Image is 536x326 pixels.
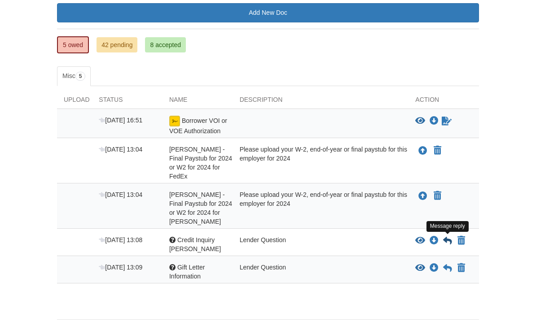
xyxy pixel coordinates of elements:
[415,264,425,273] button: View Gift Letter Information
[433,145,442,156] button: Declare Corey Winzenread - Final Paystub for 2024 or W2 for 2024 for FedEx not applicable
[233,263,409,281] div: Lender Question
[169,146,232,180] span: [PERSON_NAME] - Final Paystub for 2024 or W2 for 2024 for FedEx
[163,95,233,109] div: Name
[415,236,425,245] button: View Credit Inquiry Corey
[457,235,466,246] button: Declare Credit Inquiry Corey not applicable
[409,95,479,109] div: Action
[417,145,428,156] button: Upload Corey Winzenread - Final Paystub for 2024 or W2 for 2024 for FedEx
[92,95,163,109] div: Status
[99,264,142,271] span: [DATE] 13:09
[99,191,142,198] span: [DATE] 13:04
[57,36,89,53] a: 5 owed
[169,116,180,126] img: esign
[417,190,428,202] button: Upload Corey Winzenread - Final Paystub for 2024 or W2 for 2024 for J. B. Hunt
[430,117,439,125] a: Download Borrower VOI or VOE Authorization
[169,191,232,225] span: [PERSON_NAME] - Final Paystub for 2024 or W2 for 2024 for [PERSON_NAME]
[430,237,439,244] a: Download Credit Inquiry Corey
[233,95,409,109] div: Description
[426,221,469,231] div: Message reply
[169,236,221,252] span: Credit Inquiry [PERSON_NAME]
[457,263,466,274] button: Declare Gift Letter Information not applicable
[430,265,439,272] a: Download Gift Letter Information
[433,191,442,201] button: Declare Corey Winzenread - Final Paystub for 2024 or W2 for 2024 for J. B. Hunt not applicable
[57,66,91,86] a: Misc
[441,116,453,126] a: Waiting for your co-borrower to e-sign
[75,72,86,81] span: 5
[99,236,142,243] span: [DATE] 13:08
[233,145,409,181] div: Please upload your W-2, end-of-year or final paystub for this employer for 2024
[99,117,142,124] span: [DATE] 16:51
[415,117,425,126] button: View Borrower VOI or VOE Authorization
[145,37,186,52] a: 8 accepted
[233,235,409,253] div: Lender Question
[233,190,409,226] div: Please upload your W-2, end-of-year or final paystub for this employer for 2024
[169,264,205,280] span: Gift Letter Information
[97,37,137,52] a: 42 pending
[57,3,479,22] a: Add New Doc
[99,146,142,153] span: [DATE] 13:04
[57,95,92,109] div: Upload
[169,117,227,135] span: Borrower VOI or VOE Authorization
